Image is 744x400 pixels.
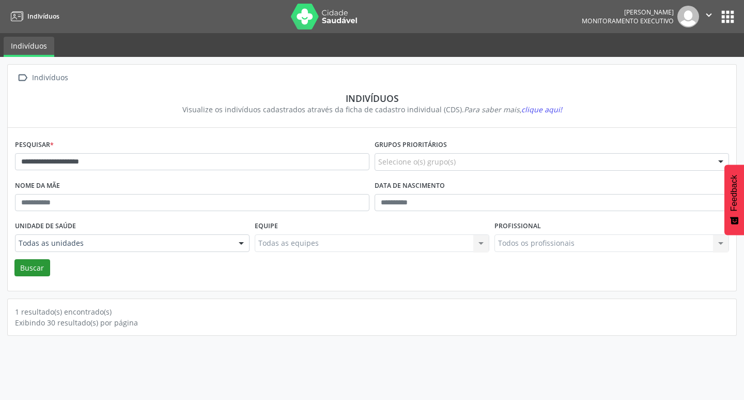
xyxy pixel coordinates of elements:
[22,104,722,115] div: Visualize os indivíduos cadastrados através da ficha de cadastro individual (CDS).
[494,218,541,234] label: Profissional
[582,17,674,25] span: Monitoramento Executivo
[255,218,278,234] label: Equipe
[464,105,562,114] i: Para saber mais,
[14,259,50,277] button: Buscar
[724,165,744,235] button: Feedback - Mostrar pesquisa
[703,9,715,21] i: 
[378,156,456,167] span: Selecione o(s) grupo(s)
[19,238,228,248] span: Todas as unidades
[699,6,719,27] button: 
[15,137,54,153] label: Pesquisar
[15,218,76,234] label: Unidade de saúde
[521,105,562,114] span: clique aqui!
[30,70,70,85] div: Indivíduos
[7,8,59,25] a: Indivíduos
[15,317,729,328] div: Exibindo 30 resultado(s) por página
[719,8,737,26] button: apps
[677,6,699,27] img: img
[27,12,59,21] span: Indivíduos
[730,175,739,211] span: Feedback
[22,93,722,104] div: Indivíduos
[15,70,70,85] a:  Indivíduos
[375,178,445,194] label: Data de nascimento
[4,37,54,57] a: Indivíduos
[375,137,447,153] label: Grupos prioritários
[15,306,729,317] div: 1 resultado(s) encontrado(s)
[582,8,674,17] div: [PERSON_NAME]
[15,70,30,85] i: 
[15,178,60,194] label: Nome da mãe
